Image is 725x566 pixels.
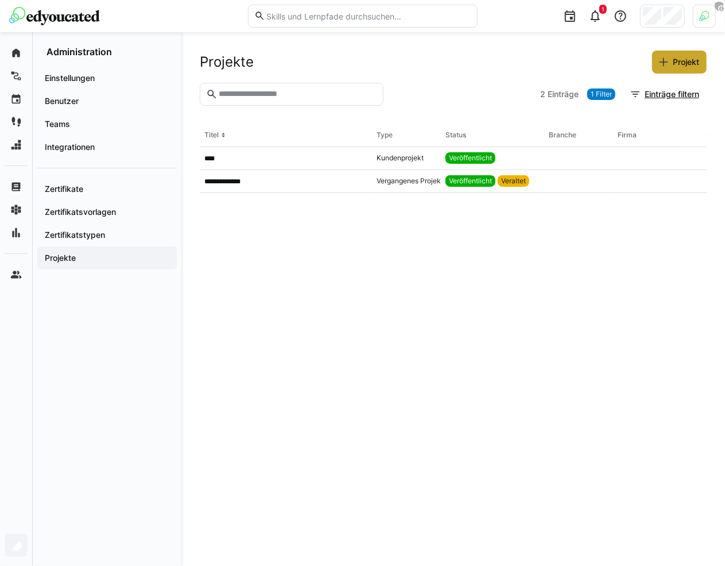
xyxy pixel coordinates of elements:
[602,6,604,13] span: 1
[501,176,526,186] span: Veraltet
[548,88,579,100] span: Einträge
[449,153,492,163] span: Veröffentlicht
[377,153,424,163] app-project-type: Kundenprojekt
[643,88,701,100] span: Einträge filtern
[377,176,443,186] app-project-type: Vergangenes Projekt
[377,130,393,140] div: Type
[652,51,707,74] button: Projekt
[624,83,707,106] button: Einträge filtern
[445,130,466,140] div: Status
[618,130,637,140] div: Firma
[549,130,576,140] div: Branche
[265,11,471,21] input: Skills und Lernpfade durchsuchen…
[671,56,701,68] span: Projekt
[200,53,254,71] h2: Projekte
[540,88,545,100] span: 2
[449,176,492,186] span: Veröffentlicht
[204,130,219,140] div: Titel
[591,90,612,99] span: 1 Filter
